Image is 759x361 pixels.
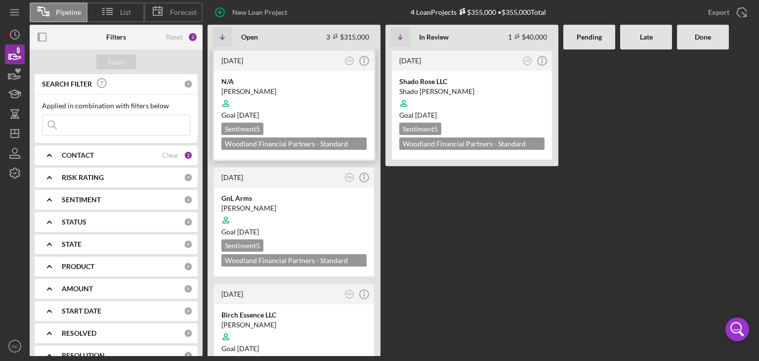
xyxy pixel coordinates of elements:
[525,59,530,62] text: KM
[184,307,193,316] div: 0
[415,111,437,119] time: 06/21/2025
[390,49,553,161] a: [DATE]KMShado Rose LLCShado [PERSON_NAME]Goal [DATE]Sentiment5Woodland Financial Partners - Stand...
[62,352,105,360] b: RESOLUTION
[208,2,297,22] button: New Loan Project
[237,344,259,353] time: 06/30/2025
[698,2,754,22] button: Export
[221,193,367,203] div: GnL Arms
[221,56,243,65] time: 2025-08-05 20:01
[221,254,367,267] div: Woodland Financial Partners - Standard Business Loan $40,000
[221,310,367,320] div: Birch Essence LLC
[221,137,367,150] div: Woodland Financial Partners - Standard Business Loan $25,000
[212,49,376,161] a: [DATE]KMN/A[PERSON_NAME]Goal [DATE]Sentiment5Woodland Financial Partners - Standard Business Loan...
[62,263,94,271] b: PRODUCT
[107,54,126,69] div: Apply
[62,196,101,204] b: SENTIMENT
[42,80,92,88] b: SEARCH FILTER
[184,80,193,89] div: 0
[62,218,86,226] b: STATUS
[419,33,449,41] b: In Review
[170,8,197,16] span: Forecast
[232,2,287,22] div: New Loan Project
[221,239,263,252] div: Sentiment 5
[221,320,367,330] div: [PERSON_NAME]
[347,176,352,179] text: KM
[326,33,369,41] div: 3 $315,000
[399,137,545,150] div: Woodland Financial Partners - Standard Business Loan $40,000
[343,171,356,184] button: KM
[184,329,193,338] div: 0
[221,344,259,353] span: Goal
[508,33,547,41] div: 1 $40,000
[347,292,352,296] text: KM
[62,307,101,315] b: START DATE
[56,8,81,16] span: Pipeline
[577,33,602,41] b: Pending
[184,262,193,271] div: 0
[399,56,421,65] time: 2025-06-05 18:18
[188,32,198,42] div: 2
[399,87,545,96] div: Shado [PERSON_NAME]
[184,151,193,160] div: 2
[162,151,179,159] div: Clear
[184,195,193,204] div: 0
[343,54,356,68] button: KM
[96,54,136,69] button: Apply
[212,166,376,278] a: [DATE]KMGnL Arms[PERSON_NAME]Goal [DATE]Sentiment5Woodland Financial Partners - Standard Business...
[399,77,545,87] div: Shado Rose LLC
[221,111,259,119] span: Goal
[241,33,258,41] b: Open
[399,111,437,119] span: Goal
[237,227,259,236] time: 07/21/2025
[695,33,711,41] b: Done
[221,123,263,135] div: Sentiment 5
[411,8,546,16] div: 4 Loan Projects • $355,000 Total
[725,317,749,341] div: Open Intercom Messenger
[184,218,193,226] div: 0
[62,240,82,248] b: STATE
[184,173,193,182] div: 0
[521,54,534,68] button: KM
[62,151,94,159] b: CONTACT
[62,174,104,181] b: RISK RATING
[221,203,367,213] div: [PERSON_NAME]
[42,102,190,110] div: Applied in combination with filters below
[62,285,93,293] b: AMOUNT
[221,227,259,236] span: Goal
[347,59,352,62] text: KM
[399,123,441,135] div: Sentiment 5
[343,288,356,301] button: KM
[184,284,193,293] div: 0
[221,173,243,181] time: 2025-07-22 13:41
[62,329,96,337] b: RESOLVED
[457,8,496,16] div: $355,000
[5,336,25,356] button: AC
[184,351,193,360] div: 0
[166,33,183,41] div: Reset
[237,111,259,119] time: 08/25/2025
[221,290,243,298] time: 2025-07-10 16:21
[120,8,131,16] span: List
[640,33,653,41] b: Late
[11,344,18,349] text: AC
[184,240,193,249] div: 0
[708,2,729,22] div: Export
[221,87,367,96] div: [PERSON_NAME]
[106,33,126,41] b: Filters
[221,77,367,87] div: N/A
